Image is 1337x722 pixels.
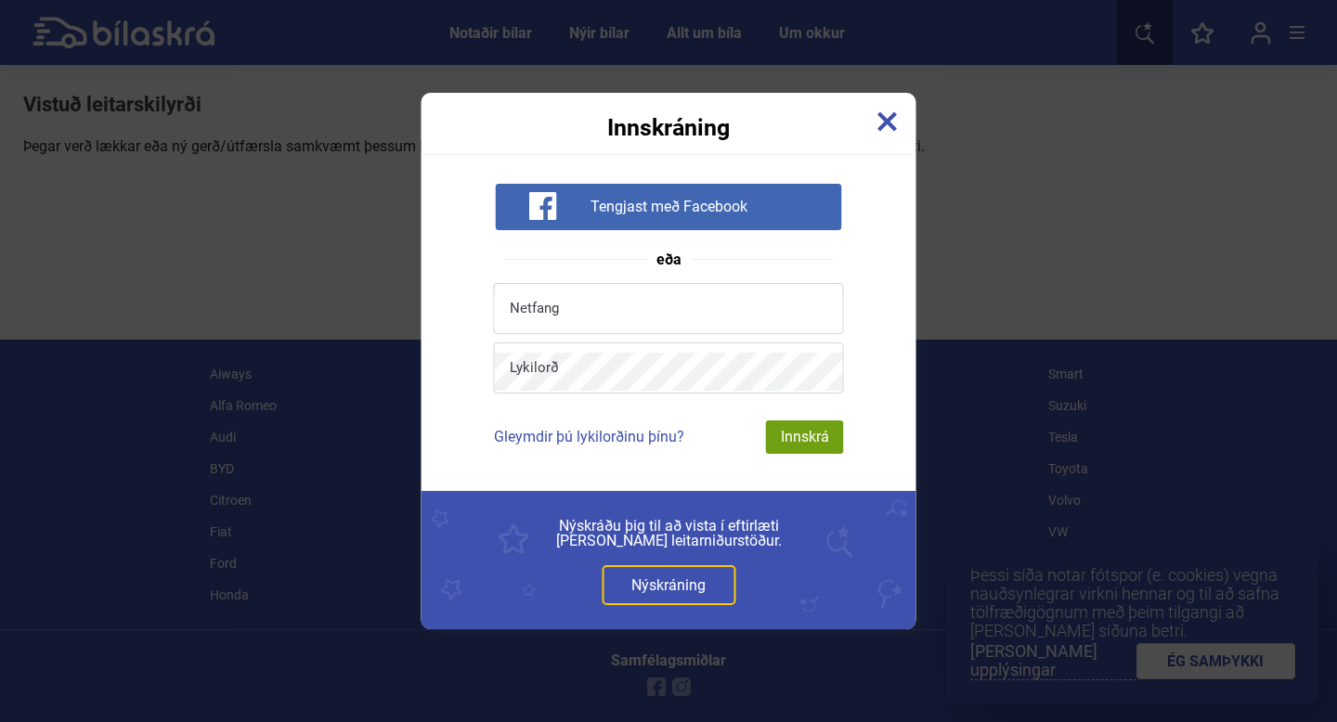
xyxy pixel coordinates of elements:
[463,519,875,548] span: Nýskráðu þig til að vista í eftirlæti [PERSON_NAME] leitarniðurstöður.
[647,252,691,267] span: eða
[877,111,898,132] img: close-x.svg
[602,565,735,605] a: Nýskráning
[422,93,916,139] div: Innskráning
[591,198,747,216] span: Tengjast með Facebook
[528,192,556,220] img: facebook-white-icon.svg
[495,197,841,214] a: Tengjast með Facebook
[494,428,684,445] a: Gleymdir þú lykilorðinu þínu?
[766,420,844,454] div: Innskrá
